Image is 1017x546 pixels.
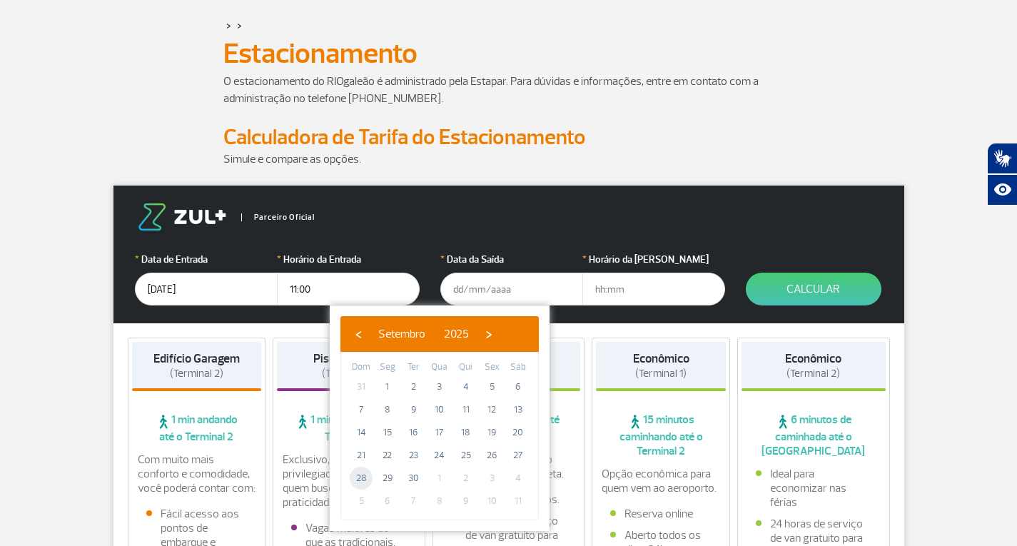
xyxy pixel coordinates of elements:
span: 7 [350,398,373,421]
span: 18 [455,421,477,444]
span: 3 [428,375,451,398]
button: Setembro [369,323,435,345]
span: 10 [428,398,451,421]
span: Setembro [378,327,425,341]
label: Data da Saída [440,252,583,267]
p: Opção econômica para quem vem ao aeroporto. [602,467,720,495]
span: 11 [507,490,530,512]
span: 11 [455,398,477,421]
span: 23 [402,444,425,467]
th: weekday [375,360,401,375]
span: 4 [507,467,530,490]
span: 29 [376,467,399,490]
span: 16 [402,421,425,444]
span: 1 min andando até o Terminal 2 [277,413,421,444]
span: 30 [402,467,425,490]
span: 5 [350,490,373,512]
h2: Calculadora de Tarifa do Estacionamento [223,124,794,151]
span: 8 [428,490,451,512]
span: 6 [376,490,399,512]
input: hh:mm [277,273,420,305]
span: 6 minutos de caminhada até o [GEOGRAPHIC_DATA] [742,413,886,458]
th: weekday [452,360,479,375]
strong: Econômico [785,351,841,366]
span: 1 [376,375,399,398]
span: 15 [376,421,399,444]
span: (Terminal 1) [635,367,687,380]
span: (Terminal 2) [786,367,840,380]
th: weekday [427,360,453,375]
span: 2 [402,375,425,398]
strong: Edifício Garagem [153,351,240,366]
input: dd/mm/aaaa [440,273,583,305]
span: 21 [350,444,373,467]
span: 1 [428,467,451,490]
span: 22 [376,444,399,467]
span: 1 min andando até o Terminal 2 [132,413,262,444]
span: 28 [350,467,373,490]
strong: Piso Premium [313,351,384,366]
th: weekday [479,360,505,375]
p: Com muito mais conforto e comodidade, você poderá contar com: [138,453,256,495]
th: weekday [348,360,375,375]
span: 12 [480,398,503,421]
span: 14 [350,421,373,444]
input: hh:mm [582,273,725,305]
button: Abrir recursos assistivos. [987,174,1017,206]
label: Data de Entrada [135,252,278,267]
li: Ideal para economizar nas férias [756,467,871,510]
span: 19 [480,421,503,444]
span: 10 [480,490,503,512]
bs-datepicker-container: calendar [330,305,550,531]
span: 26 [480,444,503,467]
p: Simule e compare as opções. [223,151,794,168]
span: 4 [455,375,477,398]
p: Exclusivo, com localização privilegiada e ideal para quem busca conforto e praticidade. [283,453,415,510]
span: 2025 [444,327,469,341]
button: 2025 [435,323,478,345]
span: 9 [402,398,425,421]
img: logo-zul.png [135,203,229,231]
span: 9 [455,490,477,512]
span: 13 [507,398,530,421]
label: Horário da [PERSON_NAME] [582,252,725,267]
span: 20 [507,421,530,444]
span: 6 [507,375,530,398]
li: Reserva online [610,507,712,521]
span: Parceiro Oficial [241,213,315,221]
span: 25 [455,444,477,467]
button: ‹ [348,323,369,345]
th: weekday [505,360,531,375]
span: 17 [428,421,451,444]
strong: Econômico [633,351,689,366]
p: O estacionamento do RIOgaleão é administrado pela Estapar. Para dúvidas e informações, entre em c... [223,73,794,107]
span: 2 [455,467,477,490]
a: > [226,17,231,34]
label: Horário da Entrada [277,252,420,267]
a: > [237,17,242,34]
button: › [478,323,500,345]
span: 5 [480,375,503,398]
span: (Terminal 2) [322,367,375,380]
span: 27 [507,444,530,467]
span: 24 [428,444,451,467]
span: (Terminal 2) [170,367,223,380]
h1: Estacionamento [223,41,794,66]
span: 3 [480,467,503,490]
span: 31 [350,375,373,398]
button: Calcular [746,273,881,305]
input: dd/mm/aaaa [135,273,278,305]
div: Plugin de acessibilidade da Hand Talk. [987,143,1017,206]
th: weekday [400,360,427,375]
span: 7 [402,490,425,512]
span: 15 minutos caminhando até o Terminal 2 [596,413,726,458]
bs-datepicker-navigation-view: ​ ​ ​ [348,325,500,339]
span: 8 [376,398,399,421]
button: Abrir tradutor de língua de sinais. [987,143,1017,174]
